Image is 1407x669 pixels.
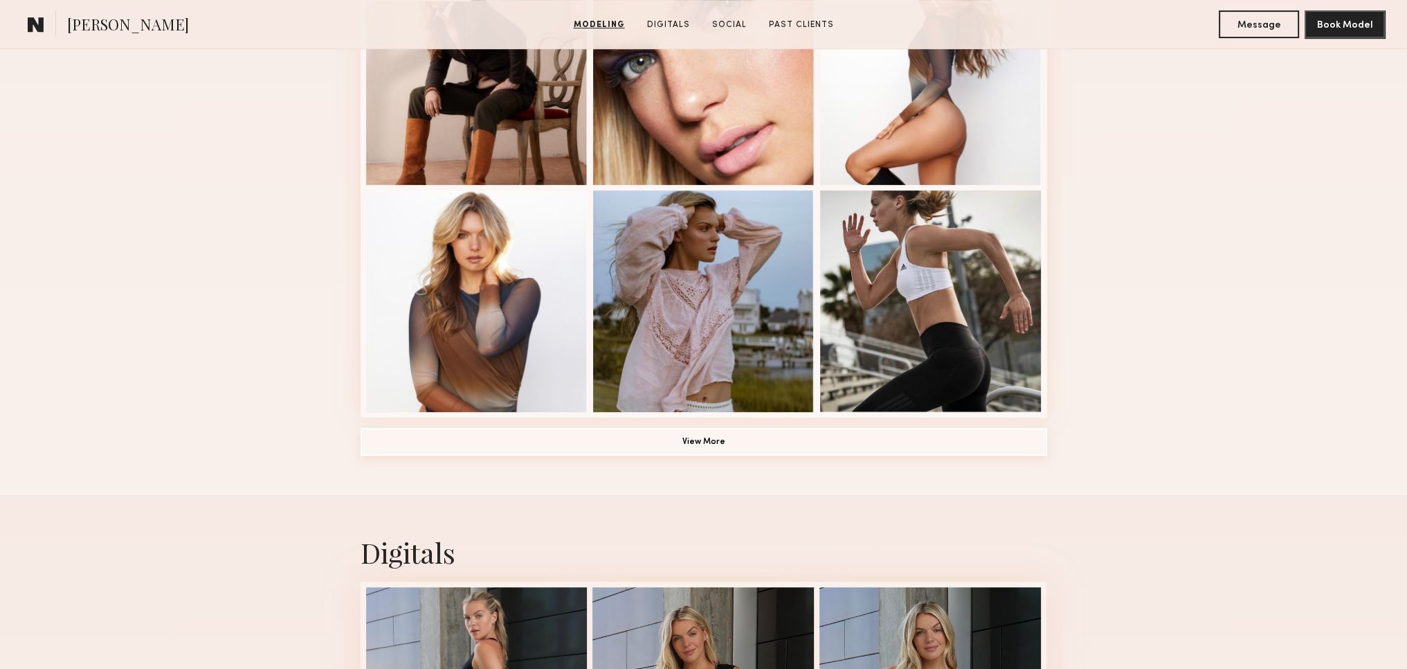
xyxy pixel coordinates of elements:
a: Modeling [568,19,630,31]
a: Book Model [1305,18,1385,30]
button: View More [361,428,1047,456]
span: [PERSON_NAME] [67,14,189,38]
button: Book Model [1305,10,1385,38]
a: Digitals [642,19,696,31]
a: Social [707,19,752,31]
div: Digitals [361,534,1047,571]
a: Past Clients [763,19,839,31]
button: Message [1219,10,1299,38]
